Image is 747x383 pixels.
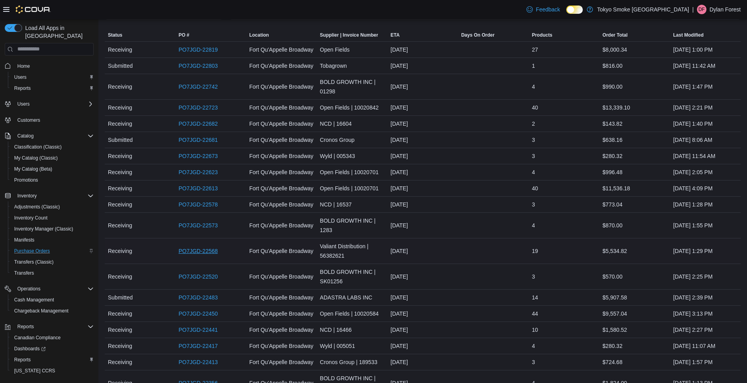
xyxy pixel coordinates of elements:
span: Receiving [108,167,132,177]
span: Submitted [108,61,133,71]
div: Open Fields | 10020701 [317,164,387,180]
div: [DATE] 2:05 PM [670,164,741,180]
button: [US_STATE] CCRS [8,365,97,376]
span: My Catalog (Classic) [11,153,94,163]
a: Transfers [11,268,37,278]
span: Dashboards [14,346,46,352]
div: [DATE] [387,42,458,58]
div: [DATE] [387,218,458,233]
span: Manifests [14,237,34,243]
div: [DATE] [387,338,458,354]
button: PO # [175,29,246,41]
div: $9,557.04 [599,306,670,322]
span: Receiving [108,82,132,91]
span: Supplier | Invoice Number [320,32,378,38]
a: Canadian Compliance [11,333,64,342]
div: Dylan Forest [697,5,706,14]
span: Fort Qu'Appelle Broadway [249,246,313,256]
button: My Catalog (Classic) [8,152,97,164]
div: [DATE] [387,100,458,115]
span: Promotions [14,177,38,183]
div: [DATE] [387,290,458,305]
span: Users [14,74,26,80]
span: Home [17,63,30,69]
a: My Catalog (Classic) [11,153,61,163]
span: Fort Qu'Appelle Broadway [249,45,313,54]
span: My Catalog (Beta) [11,164,94,174]
div: [DATE] 8:06 AM [670,132,741,148]
a: [US_STATE] CCRS [11,366,58,376]
span: Receiving [108,246,132,256]
div: Tobagrown [317,58,387,74]
div: $8,000.34 [599,42,670,58]
div: $638.16 [599,132,670,148]
a: PO7JGD-22413 [178,357,218,367]
div: [DATE] [387,354,458,370]
span: Inventory Count [14,215,48,221]
span: Classification (Classic) [11,142,94,152]
a: PO7JGD-22682 [178,119,218,128]
div: Open Fields [317,42,387,58]
span: Fort Qu'Appelle Broadway [249,221,313,230]
span: Users [11,73,94,82]
span: Inventory [17,193,37,199]
div: $5,907.58 [599,290,670,305]
button: Manifests [8,234,97,245]
a: Transfers (Classic) [11,257,57,267]
span: 40 [532,184,538,193]
a: Cash Management [11,295,57,305]
span: 4 [532,167,535,177]
span: Operations [14,284,94,294]
a: Users [11,73,30,82]
div: [DATE] 2:21 PM [670,100,741,115]
span: Catalog [14,131,94,141]
span: 3 [532,200,535,209]
div: [DATE] [387,269,458,284]
a: Feedback [523,2,563,17]
a: PO7JGD-22819 [178,45,218,54]
button: Products [529,29,599,41]
div: [DATE] [387,243,458,259]
span: Receiving [108,103,132,112]
span: Reports [14,322,94,331]
div: [DATE] 1:00 PM [670,42,741,58]
div: [DATE] 2:39 PM [670,290,741,305]
span: Receiving [108,184,132,193]
a: Reports [11,84,34,93]
span: Purchase Orders [11,246,94,256]
a: Inventory Count [11,213,51,223]
span: Submitted [108,293,133,302]
button: Users [14,99,33,109]
div: [DATE] 3:13 PM [670,306,741,322]
div: Open Fields | 10020701 [317,180,387,196]
button: Transfers (Classic) [8,257,97,268]
div: [DATE] [387,164,458,180]
div: Wyld | 005343 [317,148,387,164]
div: [DATE] 11:07 AM [670,338,741,354]
button: Supplier | Invoice Number [317,29,387,41]
span: 4 [532,82,535,91]
div: Location [249,32,269,38]
span: Inventory Manager (Classic) [11,224,94,234]
span: Fort Qu'Appelle Broadway [249,341,313,351]
div: [DATE] [387,132,458,148]
div: [DATE] [387,180,458,196]
span: Status [108,32,122,38]
span: Transfers [11,268,94,278]
span: Transfers (Classic) [14,259,54,265]
div: [DATE] [387,197,458,212]
span: Dashboards [11,344,94,353]
div: NCD | 16537 [317,197,387,212]
a: PO7JGD-22450 [178,309,218,318]
div: $280.32 [599,148,670,164]
button: Reports [2,321,97,332]
span: Manifests [11,235,94,245]
span: 4 [532,341,535,351]
p: | [692,5,694,14]
a: PO7JGD-22681 [178,135,218,145]
p: Tokyo Smoke [GEOGRAPHIC_DATA] [597,5,689,14]
span: Inventory [14,191,94,201]
div: NCD | 16466 [317,322,387,338]
button: Home [2,60,97,72]
div: [DATE] 2:25 PM [670,269,741,284]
